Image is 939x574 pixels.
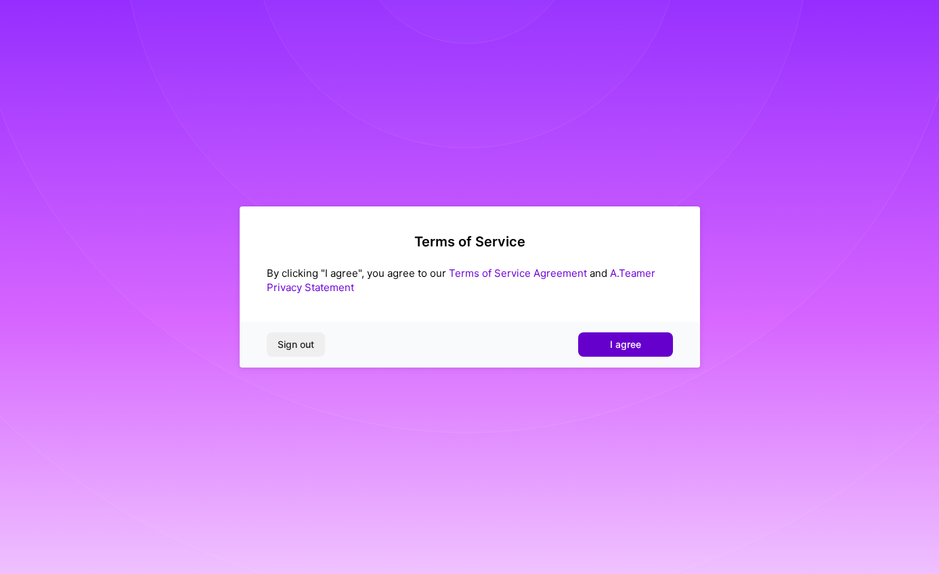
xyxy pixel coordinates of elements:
[578,332,673,357] button: I agree
[267,234,673,250] h2: Terms of Service
[267,332,325,357] button: Sign out
[449,267,587,280] a: Terms of Service Agreement
[278,338,314,351] span: Sign out
[267,266,673,294] div: By clicking "I agree", you agree to our and
[610,338,641,351] span: I agree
